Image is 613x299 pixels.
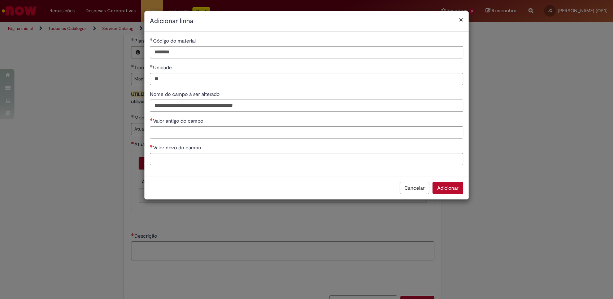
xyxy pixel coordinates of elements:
h2: Adicionar linha [150,17,463,26]
input: Valor antigo do campo [150,126,463,138]
span: Necessários [150,118,153,121]
span: Obrigatório Preenchido [150,65,153,67]
span: Necessários [150,145,153,148]
input: Unidade [150,73,463,85]
input: Nome do campo à ser alterado [150,100,463,112]
span: Valor novo do campo [153,144,203,151]
span: Unidade [153,64,173,71]
input: Valor novo do campo [150,153,463,165]
span: Valor antigo do campo [153,118,205,124]
button: Fechar modal [459,16,463,23]
span: Nome do campo à ser alterado [150,91,221,97]
button: Cancelar [400,182,429,194]
span: Código do material [153,38,197,44]
span: Obrigatório Preenchido [150,38,153,41]
input: Código do material [150,46,463,58]
button: Adicionar [432,182,463,194]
